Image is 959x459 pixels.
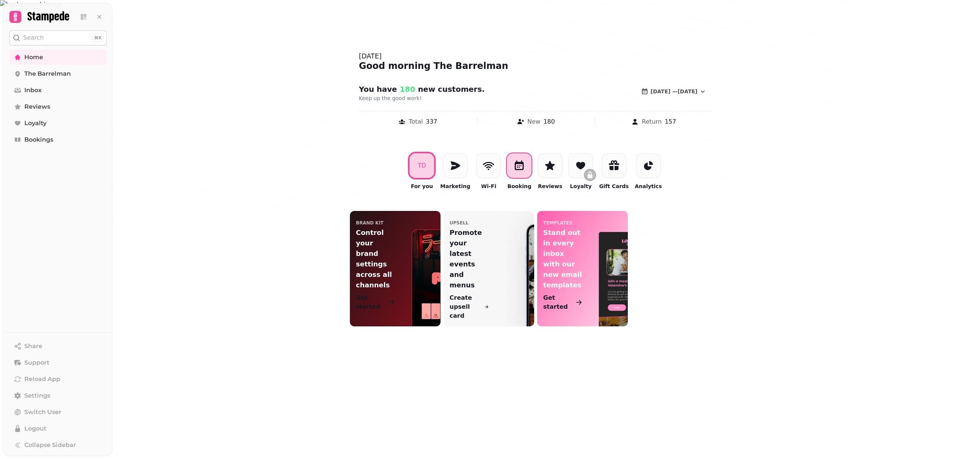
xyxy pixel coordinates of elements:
span: Inbox [24,86,42,95]
button: Reload App [9,372,107,387]
span: Share [24,342,42,351]
div: ⌘K [92,34,103,42]
p: Get started [356,293,387,311]
a: Settings [9,388,107,403]
p: upsell [450,220,469,226]
span: Collapse Sidebar [24,441,76,450]
p: For you [411,182,433,190]
button: Share [9,339,107,354]
span: Home [24,53,43,62]
button: Logout [9,421,107,436]
p: Analytics [635,182,662,190]
p: Booking [507,182,531,190]
a: Reviews [9,99,107,114]
p: Marketing [440,182,470,190]
span: 180 [397,85,415,94]
p: Wi-Fi [481,182,496,190]
h2: You have new customer s . [359,84,503,94]
p: Reviews [538,182,562,190]
p: Promote your latest events and menus [450,227,489,290]
a: Inbox [9,83,107,98]
span: Settings [24,391,50,400]
p: Create upsell card [450,293,482,320]
a: Bookings [9,132,107,147]
span: [DATE] — [DATE] [651,89,698,94]
button: Search⌘K [9,30,107,45]
span: The Barrelman [24,69,71,78]
span: Support [24,358,49,367]
div: Good morning The Barrelman [359,60,713,72]
p: Brand Kit [356,220,384,226]
button: Switch User [9,405,107,420]
p: Keep up the good work! [359,94,551,102]
span: Reviews [24,102,50,111]
button: [DATE] —[DATE] [635,84,713,99]
div: [DATE] [359,51,713,61]
span: Loyalty [24,119,46,128]
a: Loyalty [9,116,107,131]
span: Reload App [24,375,60,384]
a: Home [9,50,107,65]
a: The Barrelman [9,66,107,81]
div: T D [418,161,426,170]
p: templates [543,220,572,226]
a: templatesStand out in every inbox with our new email templatesGet started [537,211,628,326]
p: Search [23,33,44,42]
p: Stand out in every inbox with our new email templates [543,227,583,290]
p: Gift Cards [599,182,629,190]
a: Brand KitControl your brand settings across all channelsGet started [350,211,441,326]
button: Support [9,355,107,370]
p: Get started [543,293,574,311]
a: upsellPromote your latest events and menusCreate upsell card [444,211,534,326]
button: Collapse Sidebar [9,438,107,453]
span: Switch User [24,408,61,417]
span: Logout [24,424,46,433]
p: Control your brand settings across all channels [356,227,395,290]
span: Bookings [24,135,53,144]
p: Loyalty [570,182,592,190]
